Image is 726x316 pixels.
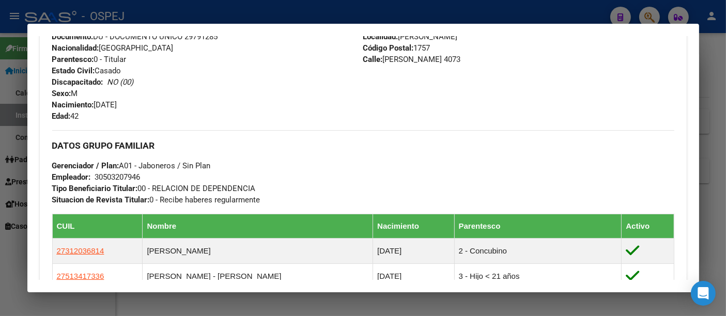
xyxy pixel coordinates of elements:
strong: Parentesco: [52,55,94,64]
th: Activo [622,214,674,239]
th: Nombre [143,214,373,239]
strong: Localidad: [363,32,398,41]
span: [PERSON_NAME] 4073 [363,55,461,64]
strong: Empleador: [52,172,91,182]
h3: DATOS GRUPO FAMILIAR [52,140,674,151]
strong: Estado Civil: [52,66,95,75]
span: DU - DOCUMENTO UNICO 29791285 [52,32,218,41]
span: [PERSON_NAME] [363,32,458,41]
span: 0 - Recibe haberes regularmente [52,195,260,204]
span: [DATE] [52,100,117,109]
th: CUIL [52,214,143,239]
span: 1757 [363,43,430,53]
span: 27513417336 [57,272,104,280]
span: [GEOGRAPHIC_DATA] [52,43,174,53]
span: 27312036814 [57,246,104,255]
div: 30503207946 [95,171,141,183]
span: 0 - Titular [52,55,127,64]
div: Open Intercom Messenger [691,281,716,306]
strong: Discapacitado: [52,77,103,87]
td: [PERSON_NAME] - [PERSON_NAME] [143,264,373,289]
span: M [52,89,78,98]
span: 42 [52,112,79,121]
th: Nacimiento [373,214,454,239]
strong: Nacionalidad: [52,43,99,53]
td: 3 - Hijo < 21 años [454,264,622,289]
strong: Nacimiento: [52,100,94,109]
td: [DATE] [373,239,454,264]
td: [DATE] [373,264,454,289]
strong: Edad: [52,112,71,121]
strong: Código Postal: [363,43,414,53]
span: A01 - Jaboneros / Sin Plan [52,161,211,170]
strong: Sexo: [52,89,71,98]
td: 2 - Concubino [454,239,622,264]
strong: Calle: [363,55,383,64]
strong: Situacion de Revista Titular: [52,195,150,204]
strong: Tipo Beneficiario Titular: [52,184,138,193]
span: Casado [52,66,121,75]
i: NO (00) [107,77,134,87]
td: [PERSON_NAME] [143,239,373,264]
th: Parentesco [454,214,622,239]
span: 00 - RELACION DE DEPENDENCIA [52,184,256,193]
strong: Gerenciador / Plan: [52,161,119,170]
strong: Documento: [52,32,94,41]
